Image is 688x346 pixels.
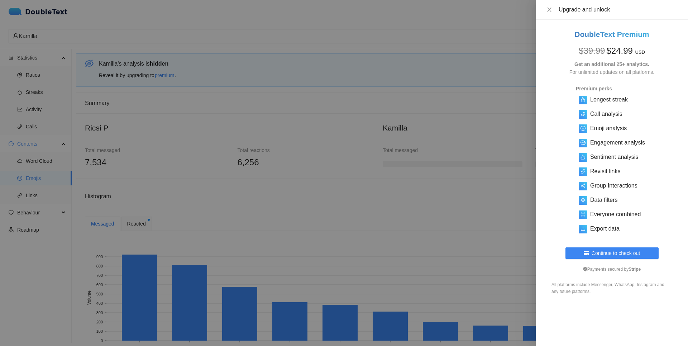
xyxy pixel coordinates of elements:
[580,112,586,117] span: phone
[576,86,612,91] strong: Premium perks
[629,267,641,272] b: Stripe
[579,46,605,56] span: $ 39.99
[606,46,632,56] span: $ 24.99
[544,28,679,40] h2: DoubleText Premium
[580,140,586,145] span: comment
[546,7,552,13] span: close
[569,69,654,75] span: For unlimited updates on all platforms.
[580,212,586,217] span: fullscreen-exit
[590,124,627,133] h5: Emoji analysis
[590,167,620,176] h5: Revisit links
[580,126,586,131] span: smile
[565,247,659,259] button: credit-cardContinue to check out
[551,282,664,294] span: All platforms include Messenger, WhatsApp, Instagram and any future platforms.
[580,97,586,102] span: fire
[592,249,640,257] span: Continue to check out
[580,169,586,174] span: link
[583,267,587,271] span: safety-certificate
[590,181,637,190] h5: Group Interactions
[590,196,617,204] h5: Data filters
[580,226,586,231] span: download
[580,198,586,203] span: aim
[590,153,638,161] h5: Sentiment analysis
[583,267,641,272] span: Payments secured by
[580,183,586,188] span: share-alt
[590,138,645,147] h5: Engagement analysis
[590,95,628,104] h5: Longest streak
[559,6,679,14] div: Upgrade and unlock
[544,6,554,13] button: Close
[590,210,641,219] h5: Everyone combined
[584,251,589,256] span: credit-card
[590,110,622,118] h5: Call analysis
[590,224,620,233] h5: Export data
[580,155,586,160] span: like
[574,61,649,67] strong: Get an additional 25+ analytics.
[635,49,645,55] span: USD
